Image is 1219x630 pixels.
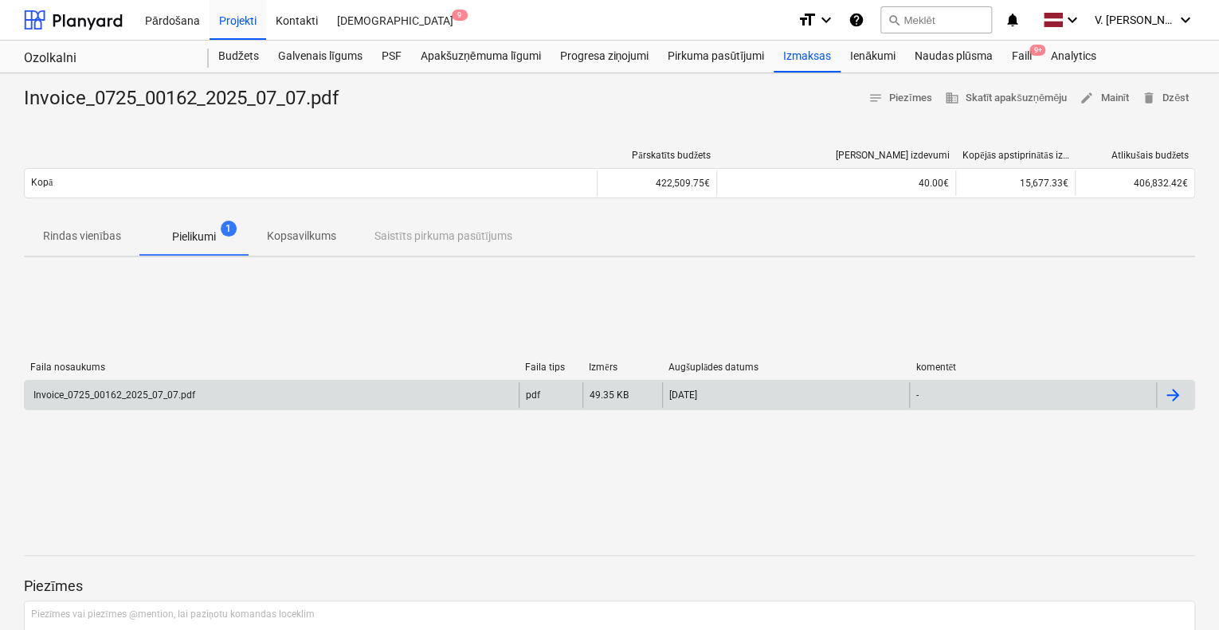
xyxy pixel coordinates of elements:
[1095,14,1174,26] span: V. [PERSON_NAME]
[372,41,411,72] a: PSF
[774,41,841,72] a: Izmaksas
[1135,86,1195,111] button: Dzēst
[938,86,1073,111] button: Skatīt apakšuzņēmēju
[1134,178,1188,189] span: 406,832.42€
[944,91,958,105] span: business
[798,10,817,29] i: format_size
[944,89,1067,108] span: Skatīt apakšuzņēmēju
[1073,86,1135,111] button: Mainīt
[24,50,190,67] div: Ozolkalni
[1142,89,1189,108] span: Dzēst
[916,389,919,401] div: -
[221,221,237,237] span: 1
[411,41,550,72] a: Apakšuzņēmuma līgumi
[668,362,903,374] div: Augšuplādes datums
[916,362,1151,374] div: komentēt
[525,362,576,373] div: Faila tips
[604,150,711,162] div: Pārskatīts budžets
[658,41,774,72] a: Pirkuma pasūtījumi
[172,229,216,245] p: Pielikumi
[209,41,268,72] a: Budžets
[868,91,883,105] span: notes
[723,150,950,161] div: [PERSON_NAME] izdevumi
[888,14,900,26] span: search
[868,89,932,108] span: Piezīmes
[905,41,1002,72] a: Naudas plūsma
[962,150,1069,162] div: Kopējās apstiprinātās izmaksas
[1029,45,1045,56] span: 9+
[597,170,716,196] div: 422,509.75€
[1176,10,1195,29] i: keyboard_arrow_down
[1063,10,1082,29] i: keyboard_arrow_down
[43,228,121,245] p: Rindas vienības
[1001,41,1041,72] a: Faili9+
[589,362,656,374] div: Izmērs
[1080,89,1129,108] span: Mainīt
[268,41,372,72] a: Galvenais līgums
[1001,41,1041,72] div: Faili
[1005,10,1021,29] i: notifications
[1082,150,1189,162] div: Atlikušais budžets
[526,389,540,401] div: pdf
[31,176,53,190] p: Kopā
[452,10,468,21] span: 9
[31,389,195,401] div: Invoice_0725_00162_2025_07_07.pdf
[669,389,697,401] div: [DATE]
[30,362,512,373] div: Faila nosaukums
[723,178,949,189] div: 40.00€
[1142,91,1156,105] span: delete
[24,577,1195,596] p: Piezīmes
[590,389,629,401] div: 49.35 KB
[841,41,905,72] a: Ienākumi
[880,6,992,33] button: Meklēt
[24,86,351,112] div: Invoice_0725_00162_2025_07_07.pdf
[849,10,864,29] i: Zināšanu pamats
[1080,91,1094,105] span: edit
[550,41,658,72] a: Progresa ziņojumi
[862,86,939,111] button: Piezīmes
[817,10,836,29] i: keyboard_arrow_down
[1041,41,1105,72] a: Analytics
[955,170,1075,196] div: 15,677.33€
[267,228,336,245] p: Kopsavilkums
